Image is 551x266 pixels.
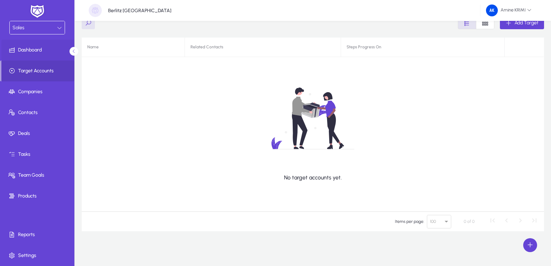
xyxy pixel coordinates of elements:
a: Contacts [1,102,76,123]
span: Team Goals [1,172,76,179]
img: organization-placeholder.png [89,4,102,17]
a: Reports [1,224,76,245]
span: Amine KRIMI [486,5,532,16]
span: Reports [1,231,76,238]
span: Deals [1,130,76,137]
a: Products [1,186,76,207]
a: Team Goals [1,165,76,186]
img: no-data.svg [236,68,390,169]
a: Tasks [1,144,76,165]
span: Tasks [1,151,76,158]
span: Dashboard [1,47,76,54]
img: 244.png [486,5,498,16]
span: Products [1,193,76,200]
span: Contacts [1,109,76,116]
span: Settings [1,252,76,259]
img: white-logo.png [29,4,46,19]
a: Deals [1,123,76,144]
div: Items per page: [395,218,424,225]
div: 0 of 0 [464,218,475,225]
button: Amine KRIMI [480,4,537,17]
mat-button-toggle-group: Layout Style [458,16,494,29]
a: Companies [1,81,76,102]
a: Settings [1,245,76,266]
p: No target accounts yet. [284,174,342,181]
button: Add Target [500,17,544,29]
mat-paginator: Select page [82,211,544,231]
span: Sales [13,25,24,31]
span: Add Target [514,20,538,26]
span: Target Accounts [1,67,74,74]
a: Dashboard [1,40,76,61]
p: Berlitz [GEOGRAPHIC_DATA] [108,8,171,14]
span: Companies [1,88,76,95]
